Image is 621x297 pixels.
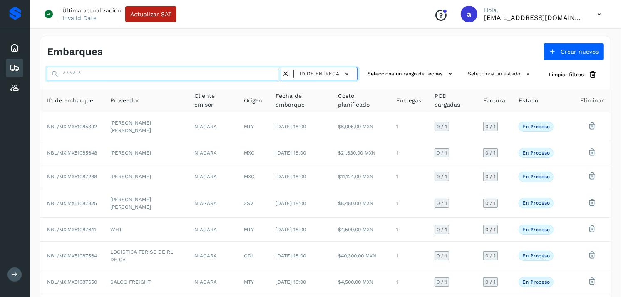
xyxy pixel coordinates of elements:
[237,270,269,294] td: MTY
[300,70,339,77] span: ID de entrega
[188,242,238,270] td: NIAGARA
[332,165,390,189] td: $11,124.00 MXN
[47,253,97,259] span: NBL/MX.MX51087564
[297,68,354,80] button: ID de entrega
[390,242,428,270] td: 1
[549,71,584,78] span: Limpiar filtros
[522,253,550,259] p: En proceso
[237,112,269,141] td: MTY
[62,7,121,14] p: Última actualización
[188,112,238,141] td: NIAGARA
[244,96,262,105] span: Origen
[276,227,306,232] span: [DATE] 18:00
[364,67,458,81] button: Selecciona un rango de fechas
[332,218,390,242] td: $4,500.00 MXN
[104,270,188,294] td: SALGO FREIGHT
[485,124,496,129] span: 0 / 1
[6,59,23,77] div: Embarques
[47,174,97,180] span: NBL/MX.MX51087288
[47,200,97,206] span: NBL/MX.MX51087825
[276,124,306,130] span: [DATE] 18:00
[484,7,584,14] p: Hola,
[332,270,390,294] td: $4,500.00 MXN
[188,189,238,218] td: NIAGARA
[484,14,584,22] p: alejperez@niagarawater.com
[188,141,238,165] td: NIAGARA
[276,174,306,180] span: [DATE] 18:00
[522,174,550,180] p: En proceso
[437,174,447,179] span: 0 / 1
[437,280,447,285] span: 0 / 1
[332,189,390,218] td: $8,480.00 MXN
[276,200,306,206] span: [DATE] 18:00
[237,141,269,165] td: MXC
[130,11,171,17] span: Actualizar SAT
[104,165,188,189] td: [PERSON_NAME]
[104,242,188,270] td: LOGISTICA FBR SC DE RL DE CV
[519,96,538,105] span: Estado
[125,6,176,22] button: Actualizar SAT
[483,96,505,105] span: Factura
[104,141,188,165] td: [PERSON_NAME]
[188,165,238,189] td: NIAGARA
[237,242,269,270] td: GDL
[437,227,447,232] span: 0 / 1
[104,189,188,218] td: [PERSON_NAME] [PERSON_NAME]
[110,96,139,105] span: Proveedor
[435,92,470,109] span: POD cargadas
[437,124,447,129] span: 0 / 1
[237,189,269,218] td: 3SV
[47,96,93,105] span: ID de embarque
[276,253,306,259] span: [DATE] 18:00
[390,189,428,218] td: 1
[332,112,390,141] td: $6,095.00 MXN
[188,218,238,242] td: NIAGARA
[47,279,97,285] span: NBL/MX.MX51087650
[276,92,325,109] span: Fecha de embarque
[390,112,428,141] td: 1
[465,67,536,81] button: Selecciona un estado
[390,218,428,242] td: 1
[390,270,428,294] td: 1
[522,227,550,232] p: En proceso
[338,92,383,109] span: Costo planificado
[485,253,496,258] span: 0 / 1
[561,49,599,55] span: Crear nuevos
[544,43,604,60] button: Crear nuevos
[237,165,269,189] td: MXC
[437,201,447,206] span: 0 / 1
[6,39,23,57] div: Inicio
[6,79,23,97] div: Proveedores
[485,280,496,285] span: 0 / 1
[332,141,390,165] td: $21,630.00 MXN
[276,279,306,285] span: [DATE] 18:00
[390,141,428,165] td: 1
[437,253,447,258] span: 0 / 1
[47,124,97,130] span: NBL/MX.MX51085392
[332,242,390,270] td: $40,300.00 MXN
[396,96,421,105] span: Entregas
[485,227,496,232] span: 0 / 1
[522,279,550,285] p: En proceso
[62,14,97,22] p: Invalid Date
[47,150,97,156] span: NBL/MX.MX51085648
[104,218,188,242] td: WHT
[47,46,103,58] h4: Embarques
[188,270,238,294] td: NIAGARA
[522,150,550,156] p: En proceso
[485,201,496,206] span: 0 / 1
[542,67,604,82] button: Limpiar filtros
[580,96,604,105] span: Eliminar
[276,150,306,156] span: [DATE] 18:00
[237,218,269,242] td: MTY
[390,165,428,189] td: 1
[485,150,496,155] span: 0 / 1
[437,150,447,155] span: 0 / 1
[522,200,550,206] p: En proceso
[47,227,96,232] span: NBL/MX.MX51087641
[522,124,550,130] p: En proceso
[104,112,188,141] td: [PERSON_NAME] [PERSON_NAME]
[195,92,231,109] span: Cliente emisor
[485,174,496,179] span: 0 / 1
